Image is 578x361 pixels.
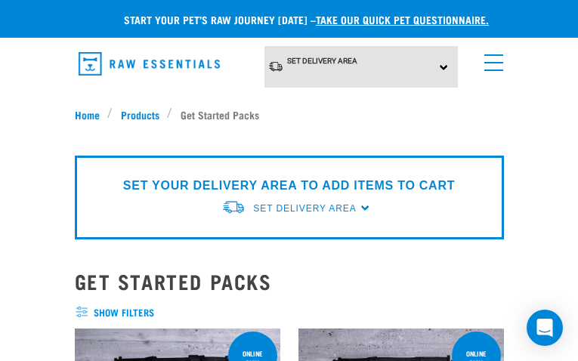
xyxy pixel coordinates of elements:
[316,17,489,22] a: take our quick pet questionnaire.
[75,106,504,122] nav: breadcrumbs
[268,60,283,73] img: van-moving.png
[75,270,504,293] h2: Get Started Packs
[477,45,504,73] a: menu
[113,106,167,122] a: Products
[75,305,504,320] span: show filters
[253,203,356,214] span: Set Delivery Area
[123,177,455,195] p: SET YOUR DELIVERY AREA TO ADD ITEMS TO CART
[75,106,108,122] a: Home
[221,199,246,215] img: van-moving.png
[527,310,563,346] div: Open Intercom Messenger
[75,106,100,122] span: Home
[121,106,159,122] span: Products
[287,57,357,65] span: Set Delivery Area
[79,52,220,76] img: Raw Essentials Logo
